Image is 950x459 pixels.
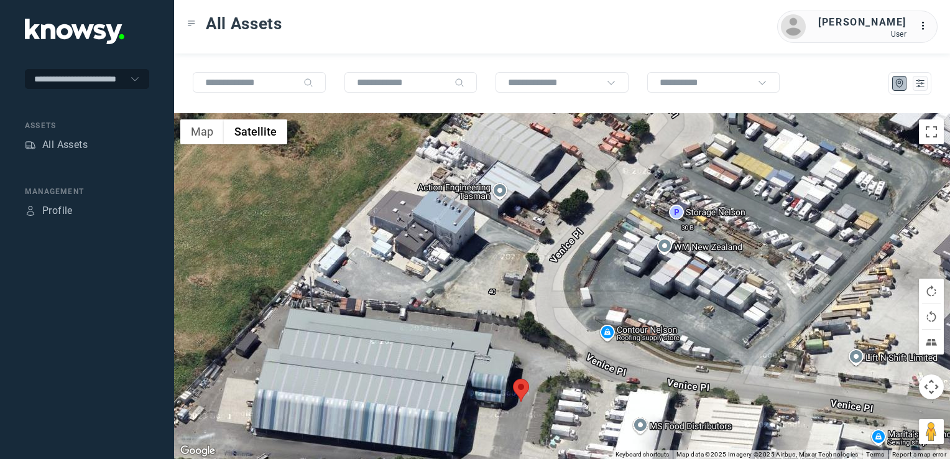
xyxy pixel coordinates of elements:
div: All Assets [42,137,88,152]
button: Tilt map [919,330,944,355]
button: Drag Pegman onto the map to open Street View [919,419,944,444]
button: Show satellite imagery [224,119,287,144]
div: Search [454,78,464,88]
div: Profile [42,203,73,218]
div: Map [894,78,905,89]
button: Toggle fullscreen view [919,119,944,144]
div: Profile [25,205,36,216]
button: Keyboard shortcuts [616,450,669,459]
span: Map data ©2025 Imagery ©2025 Airbus, Maxar Technologies [676,451,859,458]
button: Map camera controls [919,374,944,399]
div: Search [303,78,313,88]
div: : [919,19,934,35]
div: [PERSON_NAME] [818,15,906,30]
img: Google [177,443,218,459]
div: Management [25,186,149,197]
a: Terms (opens in new tab) [866,451,885,458]
div: List [915,78,926,89]
div: Assets [25,139,36,151]
button: Rotate map clockwise [919,279,944,304]
a: AssetsAll Assets [25,137,88,152]
img: avatar.png [781,14,806,39]
button: Show street map [180,119,224,144]
button: Rotate map counterclockwise [919,304,944,329]
div: User [818,30,906,39]
a: Report a map error [892,451,946,458]
div: Assets [25,120,149,131]
a: ProfileProfile [25,203,73,218]
div: : [919,19,934,34]
div: Toggle Menu [187,19,196,28]
img: Application Logo [25,19,124,44]
span: All Assets [206,12,282,35]
a: Open this area in Google Maps (opens a new window) [177,443,218,459]
tspan: ... [920,21,932,30]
